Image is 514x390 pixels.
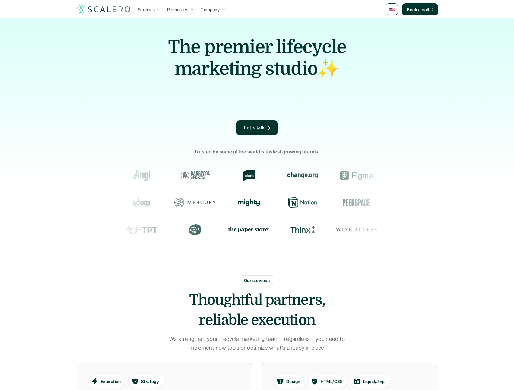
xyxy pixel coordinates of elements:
p: Company [201,6,220,13]
p: Services [138,6,155,13]
p: Book a call [407,6,429,13]
a: Book a call [402,3,438,15]
p: Design [286,378,300,384]
p: Resources [167,6,188,13]
a: Let's talk [236,120,278,135]
p: HTML/CSS [321,378,343,384]
p: Execution [101,378,121,384]
img: Scalero company logotype [76,4,132,15]
p: From strategy to execution, we bring deep expertise in top lifecycle marketing platforms—[DOMAIN_... [159,83,355,117]
p: Let's talk [244,124,265,132]
p: Our services [244,277,270,284]
p: Liquid/Jinja [363,378,386,384]
p: We strengthen your lifecycle marketing team—regardless if you need to implement new tools or opti... [159,335,355,352]
h2: Thoughtful partners, reliable execution [167,290,347,330]
p: Strategy [141,378,159,384]
h1: The premier lifecycle marketing studio✨ [151,36,363,80]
